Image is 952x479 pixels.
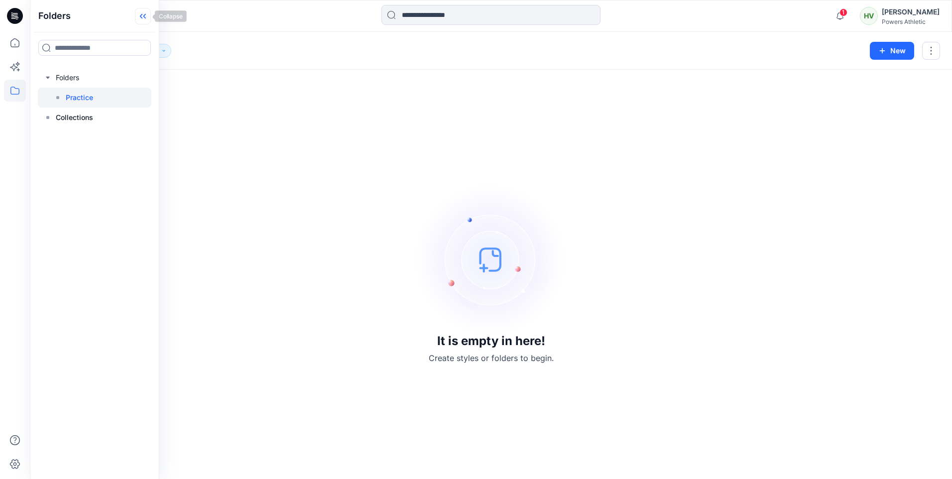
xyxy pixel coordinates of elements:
div: [PERSON_NAME] [882,6,940,18]
p: Collections [56,112,93,123]
p: Create styles or folders to begin. [429,352,554,364]
div: HV [860,7,878,25]
h3: It is empty in here! [437,334,545,348]
img: empty-state-image.svg [416,185,566,334]
div: Powers Athletic [882,18,940,25]
button: New [870,42,914,60]
p: Practice [66,92,93,104]
span: 1 [839,8,847,16]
